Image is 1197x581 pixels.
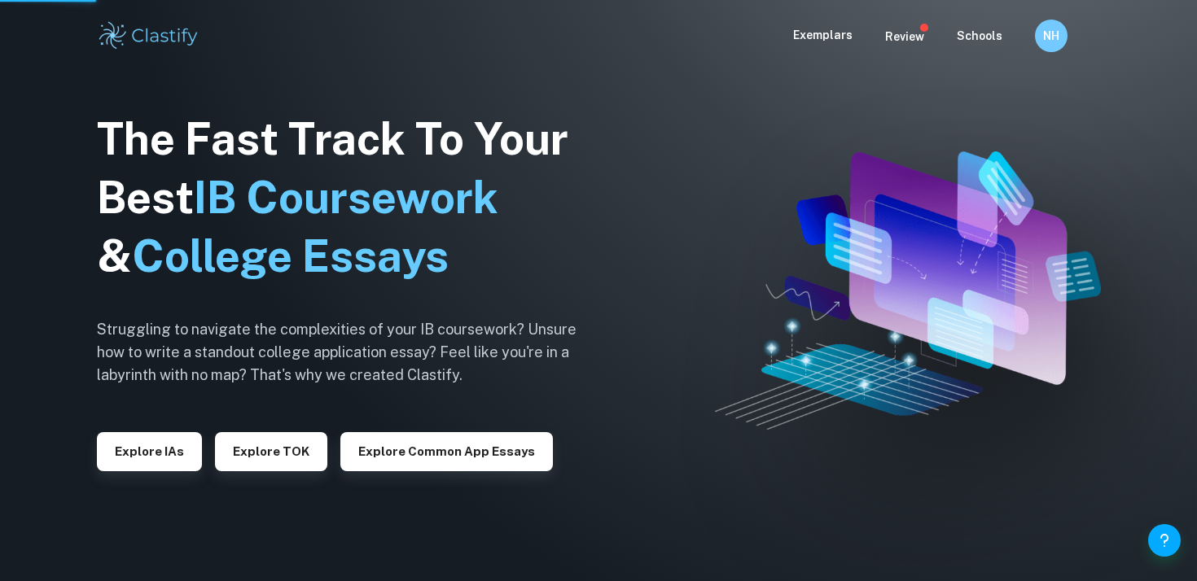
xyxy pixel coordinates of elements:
span: College Essays [132,230,449,282]
h1: The Fast Track To Your Best & [97,110,602,286]
span: IB Coursework [194,172,498,223]
a: Explore Common App essays [340,443,553,458]
p: Exemplars [793,26,853,44]
h6: Struggling to navigate the complexities of your IB coursework? Unsure how to write a standout col... [97,318,602,387]
p: Review [885,28,924,46]
a: Explore TOK [215,443,327,458]
h6: NH [1042,27,1061,45]
button: Explore TOK [215,432,327,471]
button: Help and Feedback [1148,524,1181,557]
button: NH [1035,20,1068,52]
img: Clastify logo [97,20,200,52]
a: Schools [957,29,1002,42]
button: Explore IAs [97,432,202,471]
img: Clastify hero [715,151,1101,430]
a: Explore IAs [97,443,202,458]
button: Explore Common App essays [340,432,553,471]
